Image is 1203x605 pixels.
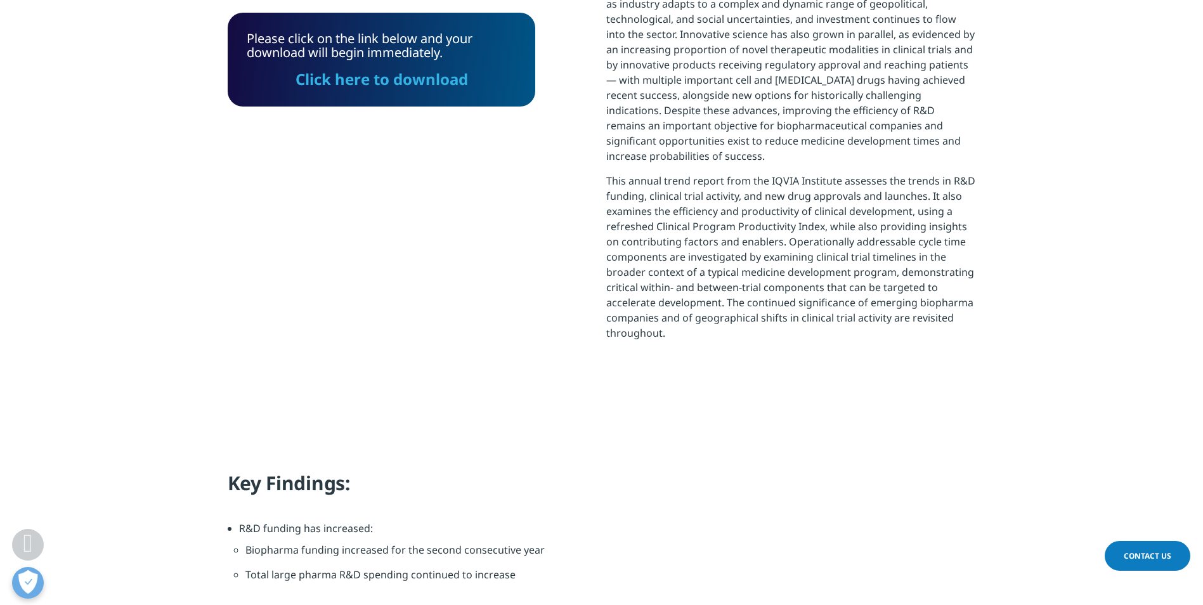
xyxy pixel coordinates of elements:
[247,32,516,88] div: Please click on the link below and your download will begin immediately.
[245,567,970,592] li: Total large pharma R&D spending continued to increase
[12,567,44,599] button: Open Preferences
[1124,550,1171,561] span: Contact Us
[606,173,976,350] p: This annual trend report from the IQVIA Institute assesses the trends in R&D funding, clinical tr...
[1105,541,1190,571] a: Contact Us
[245,542,970,567] li: Biopharma funding increased for the second consecutive year
[228,471,976,505] h4: Key Findings:
[296,68,468,89] a: Click here to download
